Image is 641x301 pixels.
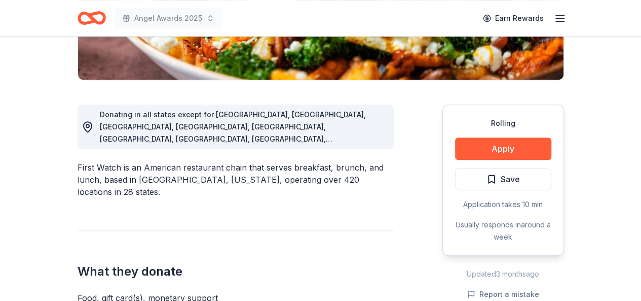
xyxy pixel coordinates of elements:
button: Angel Awards 2025 [114,8,222,28]
button: Apply [455,138,551,160]
div: Application takes 10 min [455,198,551,211]
button: Report a mistake [467,288,539,300]
span: Donating in all states except for [GEOGRAPHIC_DATA], [GEOGRAPHIC_DATA], [GEOGRAPHIC_DATA], [GEOGR... [100,110,366,204]
a: Home [78,6,106,30]
span: Angel Awards 2025 [134,12,202,24]
button: Save [455,168,551,190]
div: First Watch is an American restaurant chain that serves breakfast, brunch, and lunch, based in [G... [78,161,394,198]
h2: What they donate [78,263,394,280]
div: Updated 3 months ago [442,268,564,280]
a: Earn Rewards [477,9,550,27]
div: Rolling [455,117,551,129]
div: Usually responds in around a week [455,219,551,243]
span: Save [501,173,520,186]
